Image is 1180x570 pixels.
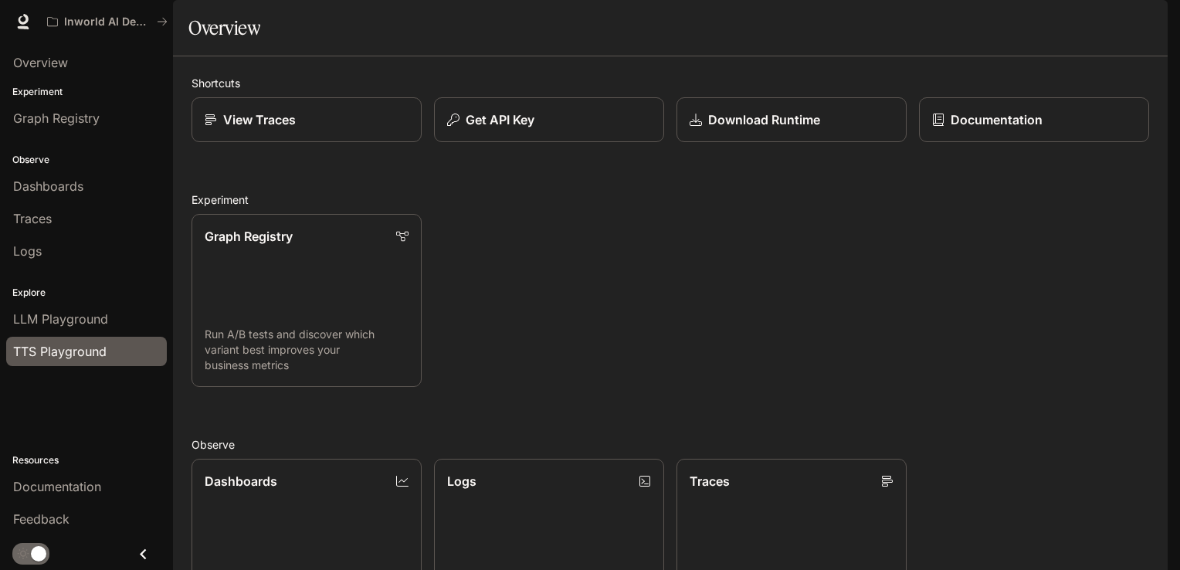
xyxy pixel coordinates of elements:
[188,12,260,43] h1: Overview
[64,15,151,29] p: Inworld AI Demos
[192,436,1149,453] h2: Observe
[192,75,1149,91] h2: Shortcuts
[192,192,1149,208] h2: Experiment
[192,214,422,387] a: Graph RegistryRun A/B tests and discover which variant best improves your business metrics
[919,97,1149,142] a: Documentation
[40,6,175,37] button: All workspaces
[676,97,907,142] a: Download Runtime
[205,472,277,490] p: Dashboards
[466,110,534,129] p: Get API Key
[192,97,422,142] a: View Traces
[223,110,296,129] p: View Traces
[690,472,730,490] p: Traces
[434,97,664,142] button: Get API Key
[205,227,293,246] p: Graph Registry
[205,327,409,373] p: Run A/B tests and discover which variant best improves your business metrics
[951,110,1043,129] p: Documentation
[708,110,820,129] p: Download Runtime
[447,472,476,490] p: Logs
